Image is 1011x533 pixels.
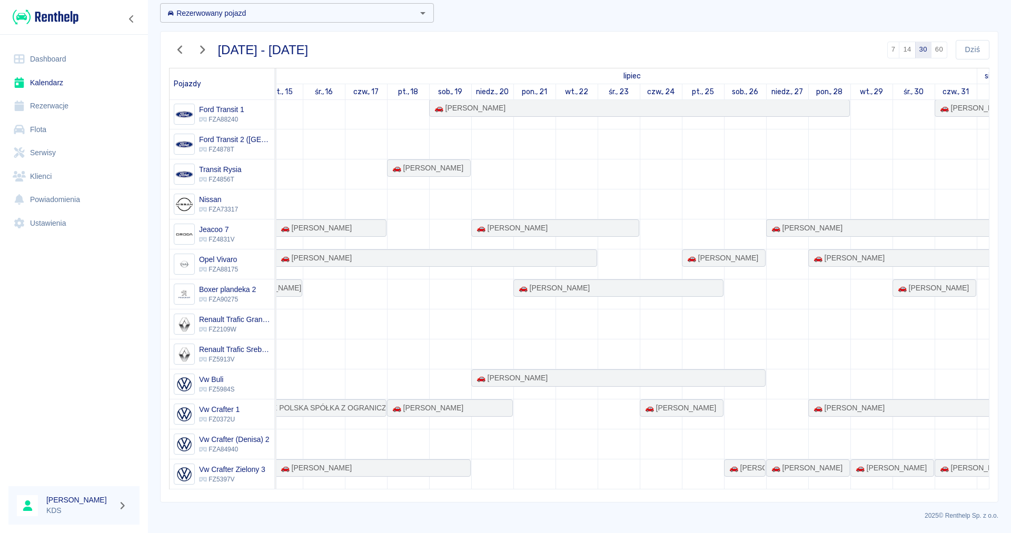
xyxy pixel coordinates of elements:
[940,84,972,99] a: 31 lipca 2025
[901,84,926,99] a: 30 lipca 2025
[199,475,265,484] p: FZ5397V
[857,84,886,99] a: 29 lipca 2025
[689,84,717,99] a: 25 lipca 2025
[199,134,270,145] h6: Ford Transit 2 (Niemcy)
[8,8,78,26] a: Renthelp logo
[814,84,846,99] a: 28 lipca 2025
[175,436,193,453] img: Image
[199,164,242,175] h6: Transit Rysia
[268,84,295,99] a: 15 lipca 2025
[769,84,806,99] a: 27 lipca 2025
[175,256,193,273] img: Image
[199,295,256,304] p: FZA90275
[430,103,506,114] div: 🚗 [PERSON_NAME]
[915,42,931,58] button: 30 dni
[351,84,382,99] a: 17 lipca 2025
[175,136,193,153] img: Image
[13,8,78,26] img: Renthelp logo
[175,466,193,483] img: Image
[175,226,193,243] img: Image
[199,284,256,295] h6: Boxer plandeka 2
[199,104,244,115] h6: Ford Transit 1
[851,462,927,474] div: 🚗 [PERSON_NAME]
[175,166,193,183] img: Image
[562,84,591,99] a: 22 lipca 2025
[641,403,716,414] div: 🚗 [PERSON_NAME]
[8,212,140,235] a: Ustawienia
[199,235,234,244] p: FZ4831V
[199,205,238,214] p: FZA73317
[199,355,270,364] p: FZ5913V
[312,84,336,99] a: 16 lipca 2025
[199,445,270,454] p: FZA84940
[199,374,234,385] h6: Vw Buli
[621,68,644,84] a: 3 lipca 2025
[894,283,969,294] div: 🚗 [PERSON_NAME]
[46,495,114,505] h6: [PERSON_NAME]
[175,286,193,303] img: Image
[931,42,947,58] button: 60 dni
[199,314,270,325] h6: Renault Trafic Granatowy
[956,40,989,59] button: Dziś
[519,84,550,99] a: 21 lipca 2025
[435,84,465,99] a: 19 lipca 2025
[987,84,1008,99] a: 1 sierpnia 2025
[606,84,631,99] a: 23 lipca 2025
[8,118,140,142] a: Flota
[199,145,270,154] p: FZ4878T
[199,404,240,415] h6: Vw Crafter 1
[160,511,998,520] p: 2025 © Renthelp Sp. z o.o.
[473,84,511,99] a: 20 lipca 2025
[514,283,590,294] div: 🚗 [PERSON_NAME]
[8,71,140,95] a: Kalendarz
[175,376,193,393] img: Image
[199,464,265,475] h6: Vw Crafter Zielony 3
[645,84,678,99] a: 24 lipca 2025
[218,43,309,57] h3: [DATE] - [DATE]
[887,42,900,58] button: 7 dni
[175,106,193,123] img: Image
[472,223,548,234] div: 🚗 [PERSON_NAME]
[199,224,234,235] h6: Jeacoo 7
[767,223,843,234] div: 🚗 [PERSON_NAME]
[683,253,758,264] div: 🚗 [PERSON_NAME]
[388,163,463,174] div: 🚗 [PERSON_NAME]
[276,253,352,264] div: 🚗 [PERSON_NAME]
[199,415,240,424] p: FZ0372U
[8,188,140,212] a: Powiadomienia
[725,462,765,474] div: 🚗 [PERSON_NAME]
[8,141,140,165] a: Serwisy
[415,6,430,21] button: Otwórz
[175,316,193,333] img: Image
[472,373,548,384] div: 🚗 [PERSON_NAME]
[199,344,270,355] h6: Renault Trafic Srebrny
[220,403,385,414] div: 🚗 "WINNCARE POLSKA SPÓŁKA Z OGRANICZONĄ ODPOWIEDZIALNOŚCIĄ" - [PERSON_NAME]
[276,223,352,234] div: 🚗 [PERSON_NAME]
[199,325,270,334] p: FZ2109W
[175,406,193,423] img: Image
[395,84,421,99] a: 18 lipca 2025
[276,462,352,474] div: 🚗 [PERSON_NAME]
[809,253,885,264] div: 🚗 [PERSON_NAME]
[936,103,1011,114] div: 🚗 [PERSON_NAME]
[199,385,234,394] p: FZ5984S
[8,47,140,71] a: Dashboard
[899,42,915,58] button: 14 dni
[163,6,413,19] input: Wyszukaj i wybierz pojazdy...
[8,94,140,118] a: Rezerwacje
[174,79,201,88] span: Pojazdy
[199,254,238,265] h6: Opel Vivaro
[767,462,843,474] div: 🚗 [PERSON_NAME]
[199,265,238,274] p: FZA88175
[729,84,761,99] a: 26 lipca 2025
[199,175,242,184] p: FZ4856T
[809,403,885,414] div: 🚗 [PERSON_NAME]
[46,505,114,516] p: KDS
[124,12,140,26] button: Zwiń nawigację
[8,165,140,188] a: Klienci
[199,115,244,124] p: FZA88240
[199,194,238,205] h6: Nissan
[199,434,270,445] h6: Vw Crafter (Denisa) 2
[175,346,193,363] img: Image
[388,403,463,414] div: 🚗 [PERSON_NAME]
